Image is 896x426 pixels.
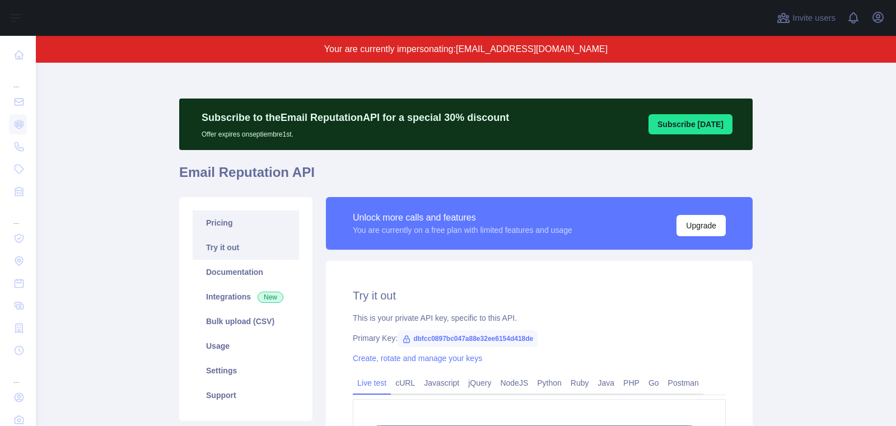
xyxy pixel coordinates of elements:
div: ... [9,67,27,90]
a: Try it out [193,235,299,260]
a: Bulk upload (CSV) [193,309,299,334]
a: Java [594,374,619,392]
p: Subscribe to the Email Reputation API for a special 30 % discount [202,110,509,125]
div: This is your private API key, specific to this API. [353,312,726,324]
p: Offer expires on septiembre 1st. [202,125,509,139]
a: Support [193,383,299,408]
a: Live test [353,374,391,392]
div: Primary Key: [353,333,726,344]
a: Integrations New [193,284,299,309]
a: Ruby [566,374,594,392]
span: New [258,292,283,303]
div: You are currently on a free plan with limited features and usage [353,224,572,236]
a: Documentation [193,260,299,284]
a: cURL [391,374,419,392]
a: jQuery [464,374,496,392]
a: NodeJS [496,374,533,392]
button: Subscribe [DATE] [648,114,732,134]
span: dbfcc0897bc047a88e32ee6154d418de [398,330,538,347]
a: Go [644,374,664,392]
span: [EMAIL_ADDRESS][DOMAIN_NAME] [456,44,608,54]
button: Invite users [774,9,838,27]
a: Postman [664,374,703,392]
h1: Email Reputation API [179,163,753,190]
div: ... [9,204,27,226]
a: Usage [193,334,299,358]
a: PHP [619,374,644,392]
a: Create, rotate and manage your keys [353,354,482,363]
div: Unlock more calls and features [353,211,572,224]
button: Upgrade [676,215,726,236]
div: ... [9,363,27,385]
a: Settings [193,358,299,383]
a: Javascript [419,374,464,392]
h2: Try it out [353,288,726,303]
span: Invite users [792,12,836,25]
span: Your are currently impersonating: [324,44,456,54]
a: Pricing [193,210,299,235]
a: Python [533,374,566,392]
